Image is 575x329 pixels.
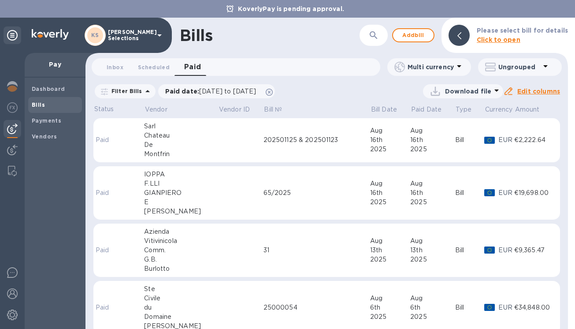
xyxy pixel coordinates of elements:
[144,312,218,322] div: Domaine
[144,284,218,294] div: Ste
[91,32,99,38] b: KS
[410,294,455,303] div: Aug
[32,133,57,140] b: Vendors
[515,105,551,114] span: Amount
[370,294,410,303] div: Aug
[7,102,18,113] img: Foreign exchange
[410,236,455,246] div: Aug
[485,105,512,114] p: Currency
[456,105,471,114] p: Type
[392,28,434,42] button: Addbill
[410,255,455,264] div: 2025
[498,188,514,198] p: EUR
[498,135,514,145] p: EUR
[165,87,261,96] p: Paid date :
[138,63,170,72] span: Scheduled
[144,122,218,131] div: Sarl
[514,303,553,312] div: €34,848.00
[145,105,179,114] span: Vendor
[184,61,201,73] span: Paid
[410,312,455,322] div: 2025
[144,198,218,207] div: E
[370,303,410,312] div: 6th
[234,4,349,13] p: KoverlyPay is pending approval.
[410,135,455,145] div: 16th
[370,188,410,198] div: 16th
[144,264,218,273] div: Burlotto
[477,27,568,34] b: Please select bill for details
[455,246,485,255] div: Bill
[144,188,218,198] div: GIANPIERO
[410,198,455,207] div: 2025
[32,117,61,124] b: Payments
[410,303,455,312] div: 6th
[455,135,485,145] div: Bill
[144,140,218,150] div: De
[219,105,250,114] p: Vendor ID
[455,188,485,198] div: Bill
[411,105,453,114] span: Paid Date
[370,145,410,154] div: 2025
[264,105,293,114] span: Bill №
[371,105,408,114] span: Bill Date
[370,312,410,322] div: 2025
[96,246,113,255] p: Paid
[32,86,65,92] b: Dashboard
[515,105,540,114] p: Amount
[199,88,256,95] span: [DATE] to [DATE]
[144,170,218,179] div: IOPPA
[498,246,514,255] p: EUR
[445,87,491,96] p: Download file
[370,126,410,135] div: Aug
[108,29,152,41] p: [PERSON_NAME] Selections
[410,145,455,154] div: 2025
[263,246,370,255] div: 31
[144,150,218,159] div: Montfrin
[371,105,397,114] p: Bill Date
[410,246,455,255] div: 13th
[96,303,113,312] p: Paid
[370,135,410,145] div: 16th
[514,188,553,198] div: €19,698.00
[410,179,455,188] div: Aug
[408,63,454,71] p: Multi currency
[144,255,218,264] div: G.B.
[264,105,282,114] p: Bill №
[370,255,410,264] div: 2025
[144,294,218,303] div: Civile
[370,246,410,255] div: 13th
[4,26,21,44] div: Unpin categories
[514,135,553,145] div: €2,222.64
[370,236,410,246] div: Aug
[96,135,113,145] p: Paid
[219,105,261,114] span: Vendor ID
[498,63,540,71] p: Ungrouped
[144,303,218,312] div: du
[498,303,514,312] p: EUR
[107,63,123,72] span: Inbox
[370,179,410,188] div: Aug
[144,246,218,255] div: Comm.
[108,87,142,95] p: Filter Bills
[144,227,218,236] div: Azienda
[455,303,485,312] div: Bill
[32,60,78,69] p: Pay
[145,105,167,114] p: Vendor
[94,105,115,114] p: Status
[514,246,553,255] div: €9,365.47
[400,30,427,41] span: Add bill
[411,105,441,114] p: Paid Date
[517,88,560,95] u: Edit columns
[456,105,483,114] span: Type
[158,84,275,98] div: Paid date:[DATE] to [DATE]
[263,303,370,312] div: 25000054
[370,198,410,207] div: 2025
[410,188,455,198] div: 16th
[410,126,455,135] div: Aug
[32,29,69,40] img: Logo
[144,207,218,216] div: [PERSON_NAME]
[477,36,520,43] b: Click to open
[96,188,113,198] p: Paid
[263,188,370,198] div: 65/2025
